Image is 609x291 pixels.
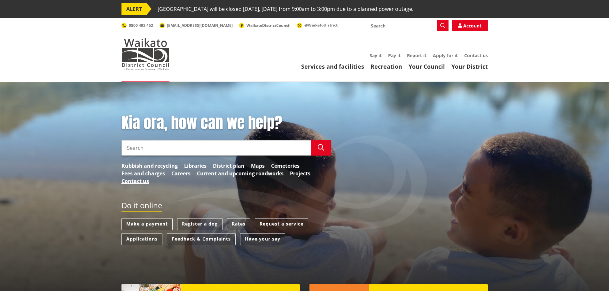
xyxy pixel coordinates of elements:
a: Your District [451,63,488,70]
a: Register a dog [177,218,223,230]
a: Maps [251,162,265,170]
a: Rates [227,218,250,230]
input: Search input [367,20,449,31]
a: Apply for it [433,52,458,58]
a: Rubbish and recycling [121,162,178,170]
span: [EMAIL_ADDRESS][DOMAIN_NAME] [167,23,233,28]
span: ALERT [121,3,147,15]
a: Recreation [371,63,402,70]
a: Account [452,20,488,31]
a: Current and upcoming roadworks [197,170,284,177]
a: Libraries [184,162,207,170]
h1: Kia ora, how can we help? [121,114,331,132]
a: Careers [171,170,191,177]
input: Search input [121,140,311,156]
a: Projects [290,170,310,177]
a: Have your say [240,233,285,245]
a: Your Council [409,63,445,70]
a: WaikatoDistrictCouncil [239,23,291,28]
a: Cemeteries [271,162,300,170]
a: Services and facilities [301,63,364,70]
a: Feedback & Complaints [167,233,236,245]
a: [EMAIL_ADDRESS][DOMAIN_NAME] [160,23,233,28]
img: Waikato District Council - Te Kaunihera aa Takiwaa o Waikato [121,38,169,70]
a: District plan [213,162,245,170]
a: Say it [370,52,382,58]
a: Contact us [121,177,149,185]
a: Report it [407,52,426,58]
a: Make a payment [121,218,173,230]
a: Fees and charges [121,170,165,177]
span: 0800 492 452 [129,23,153,28]
a: Applications [121,233,162,245]
a: Pay it [388,52,401,58]
h2: Do it online [121,201,162,212]
a: Contact us [464,52,488,58]
a: @WaikatoDistrict [297,22,338,28]
span: WaikatoDistrictCouncil [246,23,291,28]
a: 0800 492 452 [121,23,153,28]
span: @WaikatoDistrict [304,22,338,28]
span: [GEOGRAPHIC_DATA] will be closed [DATE], [DATE] from 9:00am to 3:00pm due to a planned power outage. [158,3,413,15]
a: Request a service [255,218,308,230]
